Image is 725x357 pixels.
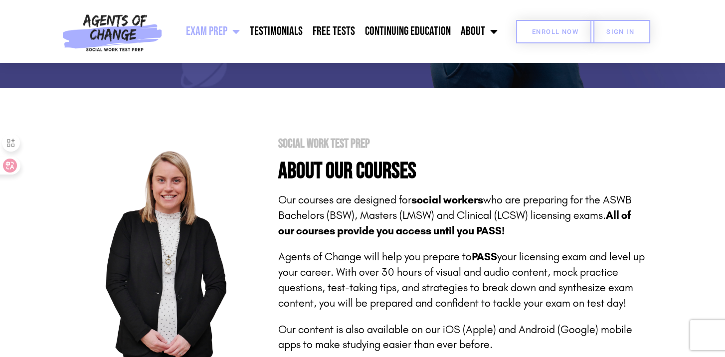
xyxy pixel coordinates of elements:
p: Agents of Change will help you prepare to your licensing exam and level up your career. With over... [278,249,647,311]
span: SIGN IN [606,28,634,35]
a: About [456,19,503,44]
nav: Menu [167,19,503,44]
strong: PASS [472,250,497,263]
h4: About Our Courses [278,160,647,182]
p: Our content is also available on our iOS (Apple) and Android (Google) mobile apps to make studyin... [278,322,647,353]
strong: social workers [411,193,483,206]
b: All of our courses provide you access until you PASS! [278,209,631,237]
a: Exam Prep [181,19,245,44]
a: Free Tests [308,19,360,44]
h1: Social Work Test Prep [278,138,647,150]
a: SIGN IN [590,20,650,43]
a: Enroll Now [516,20,594,43]
p: Our courses are designed for who are preparing for the ASWB Bachelors (BSW), Masters (LMSW) and C... [278,192,647,238]
span: Enroll Now [532,28,578,35]
a: Testimonials [245,19,308,44]
a: Continuing Education [360,19,456,44]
